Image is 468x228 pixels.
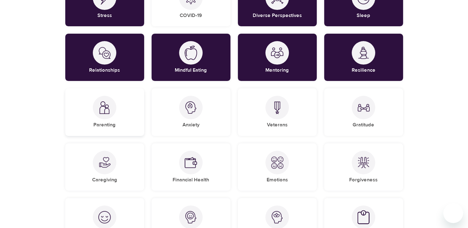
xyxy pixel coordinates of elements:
div: AnxietyAnxiety [152,88,230,136]
h5: Stress [97,12,112,19]
img: Veterans [271,101,283,114]
img: Caregiving [98,156,111,169]
img: Forgiveness [357,156,370,169]
img: Gratitude [357,101,370,114]
div: ResilienceResilience [324,34,403,81]
h5: Mentoring [265,67,289,74]
div: CaregivingCaregiving [65,143,144,191]
div: GratitudeGratitude [324,88,403,136]
h5: Caregiving [92,177,117,183]
img: Mindful Eating [185,46,197,60]
img: Happiness [185,211,197,223]
div: EmotionsEmotions [238,143,317,191]
h5: Resilience [352,67,376,74]
img: Mentoring [271,47,283,59]
img: Weight [357,210,370,225]
img: Parenting [98,101,111,114]
iframe: Button to launch messaging window [443,203,463,223]
h5: Gratitude [353,122,374,128]
img: Resilience [357,47,370,59]
h5: COVID-19 [180,12,202,19]
img: Quick Relief [98,211,111,223]
div: Mindful EatingMindful Eating [152,34,230,81]
img: Emotions [271,156,283,169]
img: Mindfulness [271,211,283,223]
h5: Parenting [93,122,116,128]
h5: Sleep [357,12,370,19]
h5: Financial Health [173,177,209,183]
div: RelationshipsRelationships [65,34,144,81]
div: VeteransVeterans [238,88,317,136]
img: Relationships [98,47,111,59]
h5: Veterans [267,122,288,128]
h5: Anxiety [182,122,200,128]
h5: Forgiveness [349,177,378,183]
h5: Diverse Perspectives [253,12,302,19]
div: MentoringMentoring [238,34,317,81]
div: ParentingParenting [65,88,144,136]
div: Financial HealthFinancial Health [152,143,230,191]
img: Financial Health [185,156,197,169]
img: Anxiety [185,101,197,114]
h5: Emotions [267,177,288,183]
h5: Mindful Eating [175,67,207,74]
h5: Relationships [89,67,120,74]
div: ForgivenessForgiveness [324,143,403,191]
